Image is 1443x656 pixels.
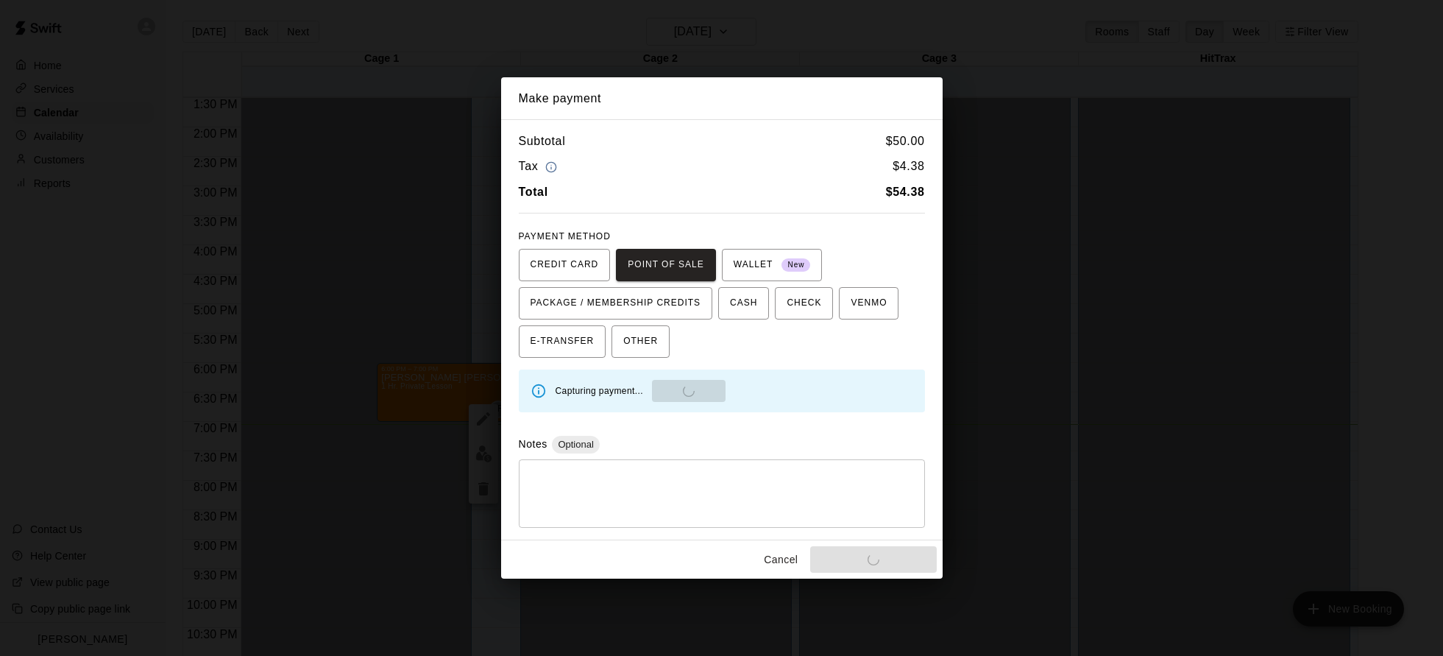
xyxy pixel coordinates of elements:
button: Cancel [757,546,804,574]
h6: $ 50.00 [886,132,925,151]
b: $ 54.38 [886,186,925,198]
span: New [781,255,810,275]
button: WALLET New [722,249,823,281]
button: PACKAGE / MEMBERSHIP CREDITS [519,287,713,320]
button: E-TRANSFER [519,325,606,358]
button: CASH [718,287,769,320]
span: E-TRANSFER [531,330,595,353]
span: WALLET [734,253,811,277]
h6: Tax [519,157,561,177]
h6: $ 4.38 [893,157,924,177]
span: Capturing payment... [556,386,643,396]
span: OTHER [623,330,658,353]
span: POINT OF SALE [628,253,703,277]
span: VENMO [851,292,887,315]
span: CREDIT CARD [531,253,599,277]
span: PACKAGE / MEMBERSHIP CREDITS [531,292,701,315]
button: VENMO [839,287,898,320]
span: Optional [552,439,599,450]
h6: Subtotal [519,132,566,151]
h2: Make payment [501,77,943,120]
button: CREDIT CARD [519,249,611,281]
button: OTHER [611,325,670,358]
button: POINT OF SALE [616,249,715,281]
span: PAYMENT METHOD [519,231,611,241]
span: CHECK [787,292,821,315]
span: CASH [730,292,757,315]
b: Total [519,186,548,198]
label: Notes [519,438,547,450]
button: CHECK [775,287,833,320]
